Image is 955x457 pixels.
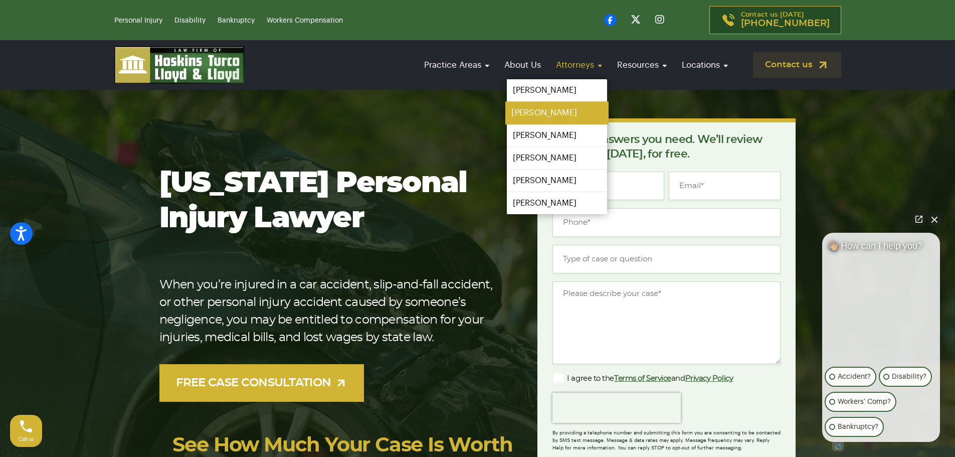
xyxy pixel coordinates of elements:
[552,423,781,452] div: By providing a telephone number and submitting this form you are consenting to be contacted by SM...
[612,51,672,79] a: Resources
[552,208,781,237] input: Phone*
[507,170,607,192] a: [PERSON_NAME]
[499,51,546,79] a: About Us
[505,102,609,124] a: [PERSON_NAME]
[159,166,506,236] h1: [US_STATE] Personal Injury Lawyer
[507,124,607,146] a: [PERSON_NAME]
[614,375,671,382] a: Terms of Service
[507,147,607,169] a: [PERSON_NAME]
[552,245,781,273] input: Type of case or question
[912,212,926,226] a: Open direct chat
[335,377,347,389] img: arrow-up-right-light.svg
[927,212,941,226] button: Close Intaker Chat Widget
[871,310,891,330] button: Unmute video
[892,371,926,383] p: Disability?
[552,393,681,423] iframe: reCAPTCHA
[114,46,245,84] img: logo
[838,421,878,433] p: Bankruptcy?
[552,172,664,200] input: Full Name
[753,52,841,78] a: Contact us
[19,436,34,442] span: Call us
[551,51,607,79] a: Attorneys
[741,19,830,29] span: [PHONE_NUMBER]
[507,192,607,214] a: [PERSON_NAME]
[267,17,343,24] a: Workers Compensation
[669,172,781,200] input: Email*
[159,364,364,402] a: FREE CASE CONSULTATION
[552,373,733,385] label: I agree to the and
[114,17,162,24] a: Personal Injury
[741,12,830,29] p: Contact us [DATE]
[838,396,891,408] p: Workers' Comp?
[838,371,871,383] p: Accident?
[709,6,841,34] a: Contact us [DATE][PHONE_NUMBER]
[172,435,513,455] a: See How Much Your Case Is Worth
[159,276,506,347] p: When you’re injured in a car accident, slip-and-fall accident, or other personal injury accident ...
[685,375,733,382] a: Privacy Policy
[419,51,494,79] a: Practice Areas
[677,51,733,79] a: Locations
[822,240,940,256] div: 👋🏼 How can I help you?
[507,79,607,101] a: [PERSON_NAME]
[218,17,255,24] a: Bankruptcy
[174,17,206,24] a: Disability
[552,132,781,162] p: Get the answers you need. We’ll review your case [DATE], for free.
[832,442,844,451] a: Open intaker chat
